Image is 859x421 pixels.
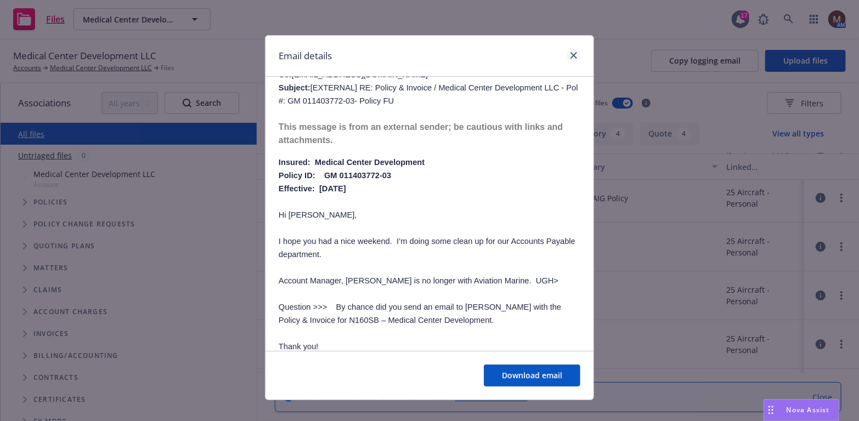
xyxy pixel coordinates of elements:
[764,400,778,420] div: Drag to move
[279,237,575,259] span: I hope you had a nice weekend. I’m doing some clean up for our Accounts Payable department.
[279,83,310,92] b: Subject:
[279,49,332,63] h1: Email details
[567,49,580,62] a: close
[787,405,830,414] span: Nova Assist
[484,365,580,386] button: Download email
[279,303,561,325] span: Question >>> By chance did you send an email to [PERSON_NAME] with the Policy & Invoice for N160S...
[279,122,563,145] span: This message is from an external sender; be cautious with links and attachments.
[502,370,562,380] span: Download email
[279,171,391,180] span: Policy ID: GM 011403772-03
[764,399,839,421] button: Nova Assist
[279,210,357,219] span: Hi [PERSON_NAME],
[279,342,319,351] span: Thank you!
[279,184,346,193] span: Effective: [DATE]
[279,158,425,167] span: Insured: Medical Center Development
[279,276,558,285] span: Account Manager, [PERSON_NAME] is no longer with Aviation Marine. UGH>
